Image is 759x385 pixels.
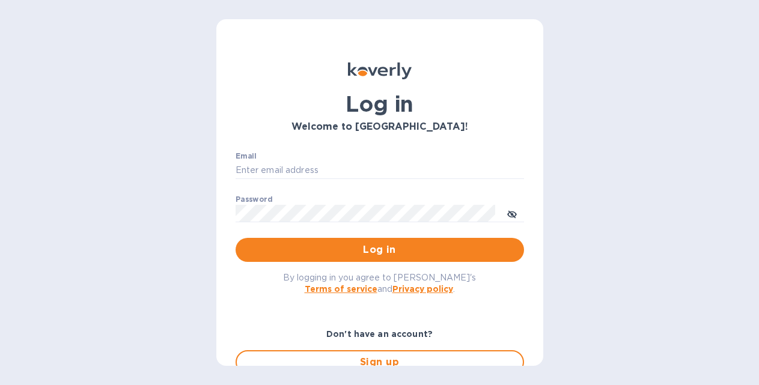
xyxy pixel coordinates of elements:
button: Sign up [236,350,524,374]
span: By logging in you agree to [PERSON_NAME]'s and . [283,273,476,294]
label: Email [236,153,257,160]
a: Terms of service [305,284,377,294]
button: toggle password visibility [500,201,524,225]
h3: Welcome to [GEOGRAPHIC_DATA]! [236,121,524,133]
input: Enter email address [236,162,524,180]
h1: Log in [236,91,524,117]
b: Don't have an account? [326,329,433,339]
img: Koverly [348,62,412,79]
button: Log in [236,238,524,262]
label: Password [236,196,272,203]
span: Log in [245,243,514,257]
a: Privacy policy [392,284,453,294]
span: Sign up [246,355,513,369]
